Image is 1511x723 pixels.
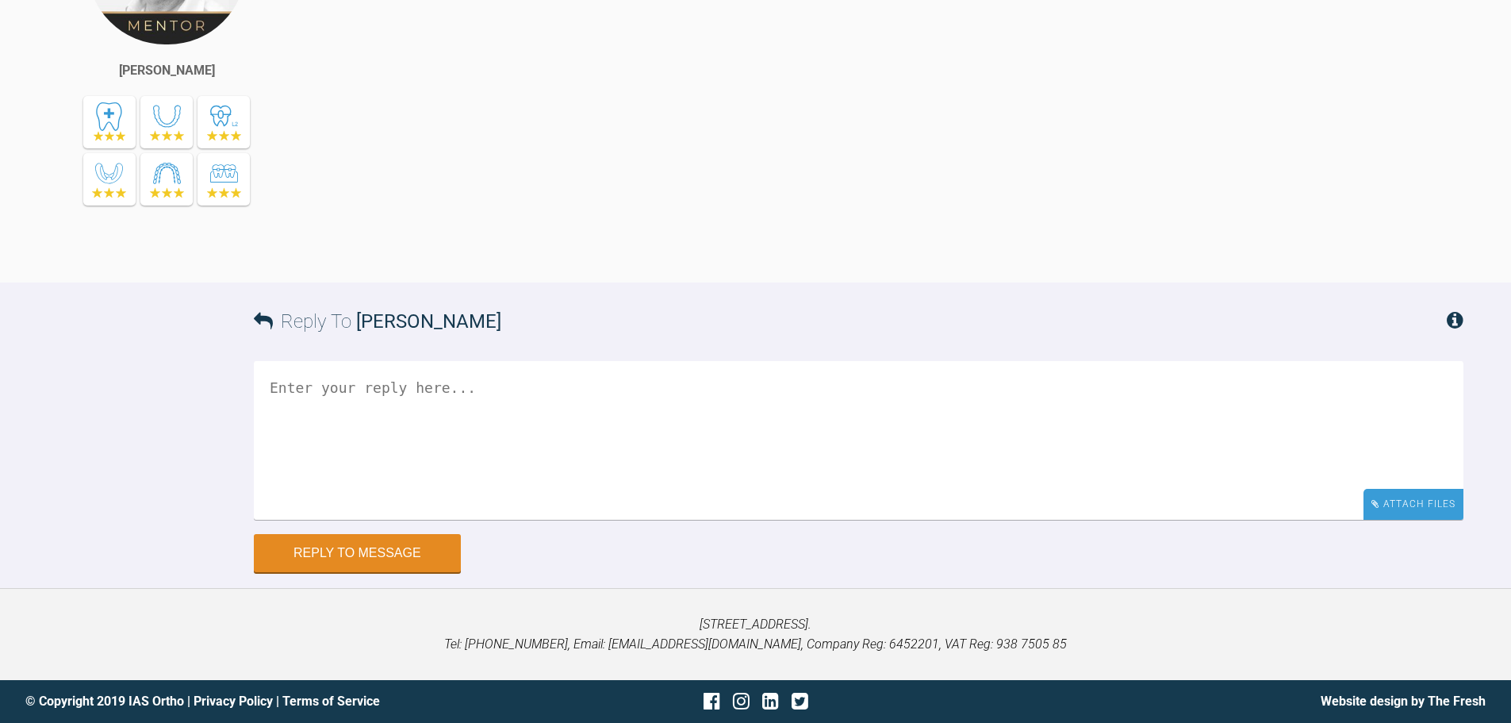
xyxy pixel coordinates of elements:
a: Privacy Policy [194,694,273,709]
button: Reply to Message [254,534,461,572]
h3: Reply To [254,306,501,337]
div: © Copyright 2019 IAS Ortho | | [25,691,512,712]
a: Website design by The Fresh [1321,694,1486,709]
p: [STREET_ADDRESS]. Tel: [PHONE_NUMBER], Email: [EMAIL_ADDRESS][DOMAIN_NAME], Company Reg: 6452201,... [25,614,1486,655]
a: Terms of Service [282,694,380,709]
span: [PERSON_NAME] [356,310,501,333]
div: [PERSON_NAME] [119,60,215,81]
div: Attach Files [1363,489,1463,520]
